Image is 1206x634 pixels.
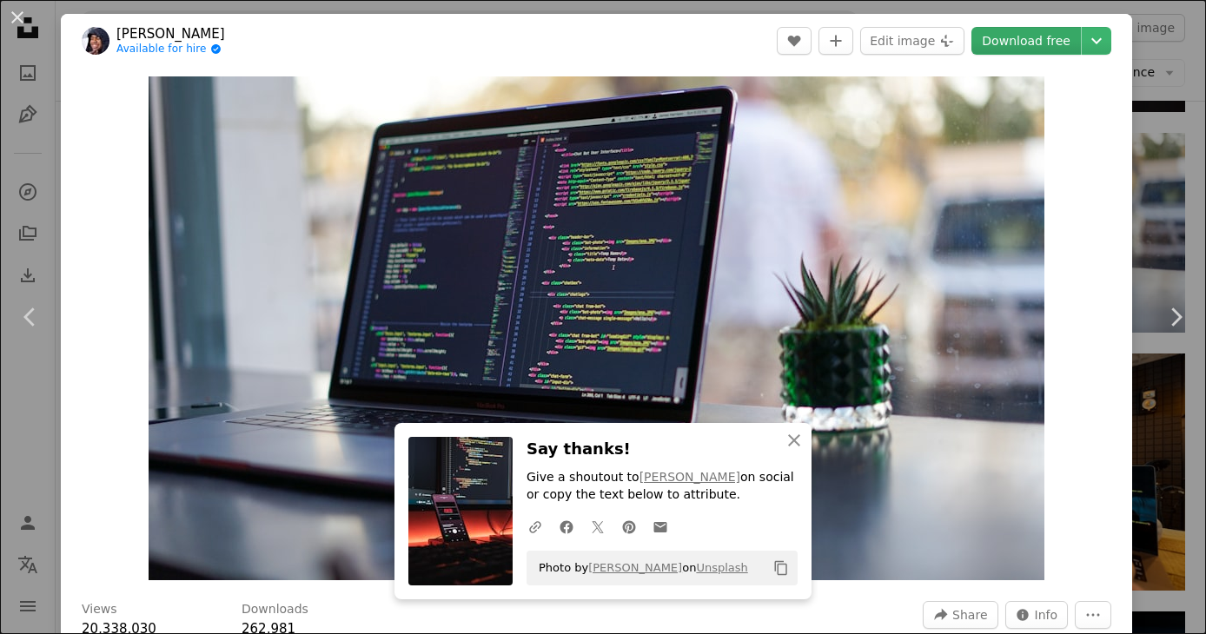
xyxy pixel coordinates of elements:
[613,509,645,544] a: Share on Pinterest
[952,602,987,628] span: Share
[860,27,964,55] button: Edit image
[527,469,798,504] p: Give a shoutout to on social or copy the text below to attribute.
[530,554,748,582] span: Photo by on
[527,437,798,462] h3: Say thanks!
[116,43,225,56] a: Available for hire
[639,470,740,484] a: [PERSON_NAME]
[1082,27,1111,55] button: Choose download size
[116,25,225,43] a: [PERSON_NAME]
[588,561,682,574] a: [PERSON_NAME]
[923,601,997,629] button: Share this image
[1145,234,1206,400] a: Next
[1035,602,1058,628] span: Info
[766,553,796,583] button: Copy to clipboard
[582,509,613,544] a: Share on Twitter
[149,76,1044,580] button: Zoom in on this image
[645,509,676,544] a: Share over email
[777,27,812,55] button: Like
[971,27,1081,55] a: Download free
[82,601,117,618] h3: Views
[82,27,109,55] img: Go to James Harrison's profile
[818,27,853,55] button: Add to Collection
[242,601,308,618] h3: Downloads
[149,76,1044,580] img: black laptop computer turned on on table
[551,509,582,544] a: Share on Facebook
[1005,601,1069,629] button: Stats about this image
[1075,601,1111,629] button: More Actions
[696,561,747,574] a: Unsplash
